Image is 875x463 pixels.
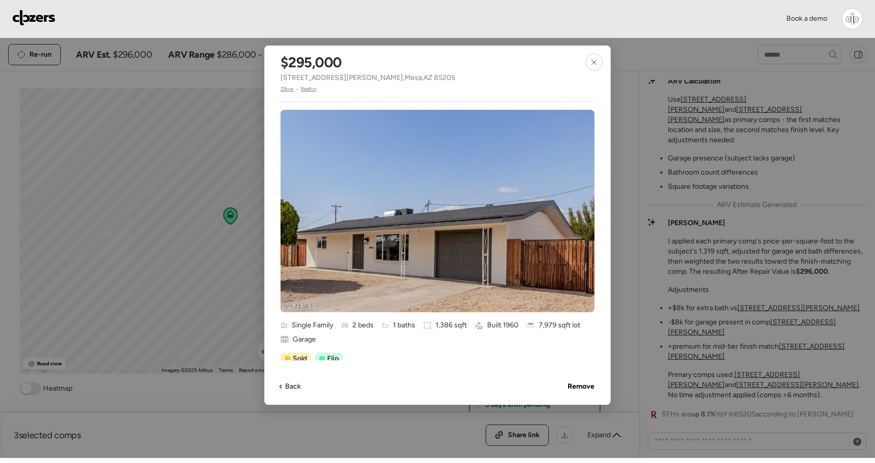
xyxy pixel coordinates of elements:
[281,54,342,71] h2: $295,000
[352,320,374,330] span: 2 beds
[281,73,455,83] span: [STREET_ADDRESS][PERSON_NAME] , Mesa , AZ 85205
[435,320,467,330] span: 1,386 sqft
[292,320,333,330] span: Single Family
[285,382,301,392] span: Back
[393,320,415,330] span: 1 baths
[12,10,56,26] img: Logo
[487,320,519,330] span: Built 1960
[568,382,594,392] span: Remove
[293,334,316,345] span: Garage
[281,85,294,93] span: Zillow
[786,14,827,23] span: Book a demo
[293,354,307,364] span: Sold
[296,85,299,93] span: •
[539,320,580,330] span: 7,979 sqft lot
[327,354,339,364] span: Flip
[301,85,317,93] span: Realtor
